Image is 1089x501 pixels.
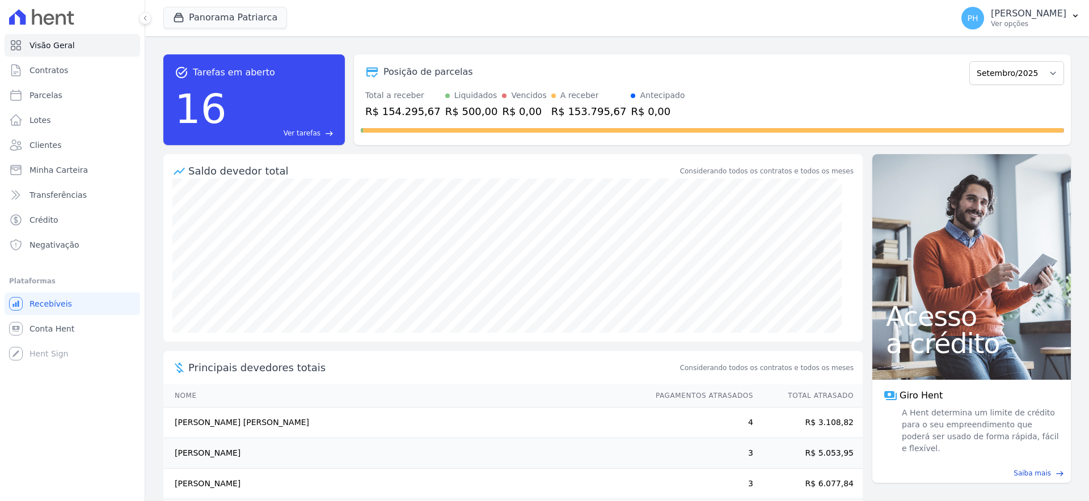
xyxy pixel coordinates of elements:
span: Principais devedores totais [188,360,678,375]
th: Nome [163,384,645,407]
a: Negativação [5,233,140,256]
span: east [325,129,334,138]
span: Contratos [29,65,68,76]
p: Ver opções [991,19,1066,28]
span: task_alt [175,66,188,79]
span: a crédito [886,330,1057,357]
a: Contratos [5,59,140,82]
div: Saldo devedor total [188,163,678,179]
a: Recebíveis [5,292,140,315]
span: A Hent determina um limite de crédito para o seu empreendimento que poderá ser usado de forma ráp... [900,407,1060,455]
td: 4 [645,407,754,438]
td: 3 [645,438,754,469]
div: Posição de parcelas [383,65,473,79]
span: Giro Hent [900,389,943,402]
span: east [1056,469,1064,478]
a: Parcelas [5,84,140,107]
div: 16 [175,79,227,138]
div: R$ 153.795,67 [551,104,627,119]
a: Clientes [5,134,140,156]
span: Negativação [29,239,79,250]
div: Total a receber [365,90,441,101]
td: R$ 6.077,84 [754,469,863,499]
span: Crédito [29,214,58,226]
td: R$ 5.053,95 [754,438,863,469]
a: Conta Hent [5,317,140,340]
a: Ver tarefas east [231,128,334,138]
a: Transferências [5,184,140,206]
a: Visão Geral [5,34,140,57]
td: R$ 3.108,82 [754,407,863,438]
div: Liquidados [454,90,497,101]
div: Plataformas [9,274,136,288]
div: Considerando todos os contratos e todos os meses [680,166,854,176]
th: Total Atrasado [754,384,863,407]
span: Lotes [29,114,51,126]
td: [PERSON_NAME] [163,438,645,469]
div: R$ 500,00 [445,104,498,119]
span: Ver tarefas [284,128,320,138]
td: 3 [645,469,754,499]
span: Conta Hent [29,323,74,334]
a: Minha Carteira [5,159,140,181]
div: Antecipado [640,90,685,101]
span: Clientes [29,139,61,151]
td: [PERSON_NAME] [163,469,645,499]
a: Lotes [5,109,140,131]
button: PH [PERSON_NAME] Ver opções [952,2,1089,34]
span: Acesso [886,303,1057,330]
span: Parcelas [29,90,62,101]
th: Pagamentos Atrasados [645,384,754,407]
button: Panorama Patriarca [163,7,287,28]
a: Saiba mais east [879,468,1064,478]
td: [PERSON_NAME] [PERSON_NAME] [163,407,645,438]
div: R$ 0,00 [502,104,546,119]
a: Crédito [5,209,140,231]
span: Minha Carteira [29,164,88,176]
span: Considerando todos os contratos e todos os meses [680,363,854,373]
div: A receber [560,90,599,101]
p: [PERSON_NAME] [991,8,1066,19]
span: Transferências [29,189,87,201]
span: Visão Geral [29,40,75,51]
span: Saiba mais [1014,468,1051,478]
div: Vencidos [511,90,546,101]
div: R$ 0,00 [631,104,685,119]
span: Recebíveis [29,298,72,309]
span: Tarefas em aberto [193,66,275,79]
span: PH [968,14,978,22]
div: R$ 154.295,67 [365,104,441,119]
